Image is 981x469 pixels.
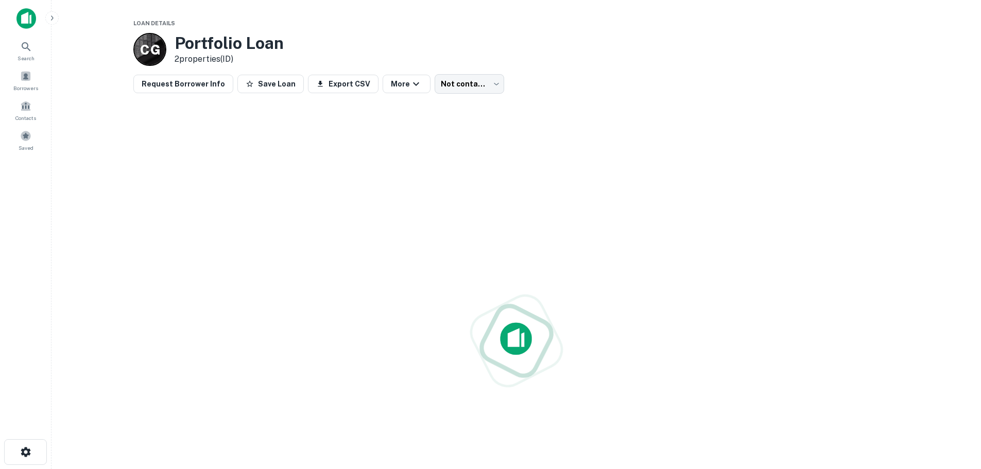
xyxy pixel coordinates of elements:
[19,144,33,152] span: Saved
[140,40,160,60] p: C G
[383,75,431,93] button: More
[308,75,378,93] button: Export CSV
[175,53,284,65] p: 2 properties (ID)
[237,75,304,93] button: Save Loan
[15,114,36,122] span: Contacts
[930,387,981,436] iframe: Chat Widget
[133,75,233,93] button: Request Borrower Info
[133,20,175,26] span: Loan Details
[18,54,35,62] span: Search
[3,126,48,154] a: Saved
[13,84,38,92] span: Borrowers
[175,33,284,53] h3: Portfolio Loan
[3,96,48,124] a: Contacts
[3,37,48,64] a: Search
[3,66,48,94] a: Borrowers
[16,8,36,29] img: capitalize-icon.png
[435,74,504,94] div: Not contacted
